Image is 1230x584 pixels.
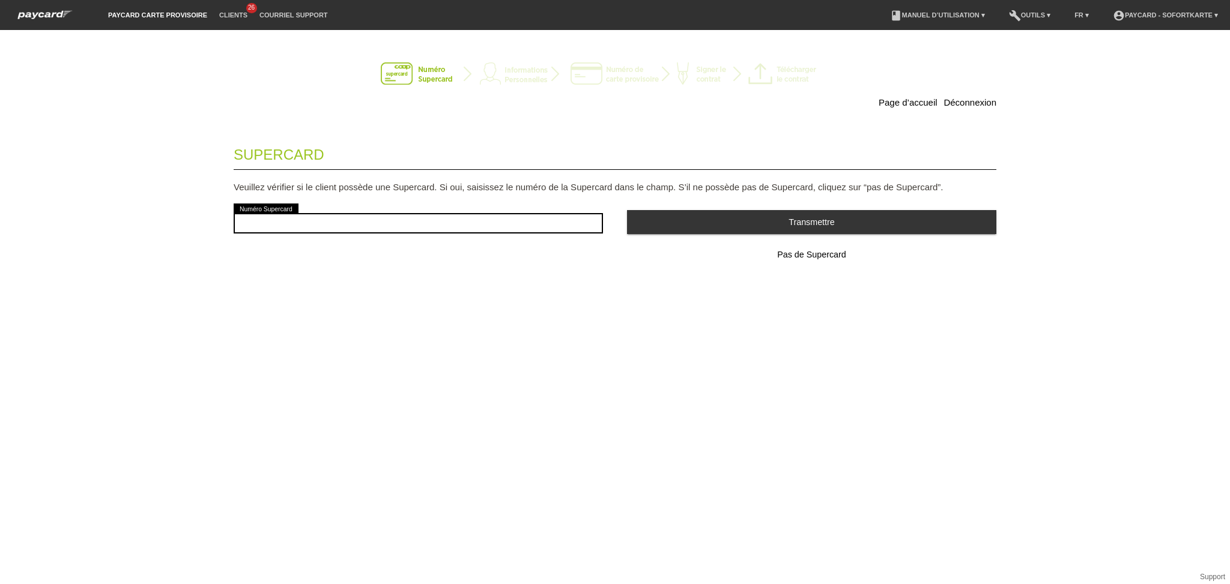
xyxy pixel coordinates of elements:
p: Veuillez vérifier si le client possède une Supercard. Si oui, saisissez le numéro de la Supercard... [234,182,996,192]
i: book [890,10,902,22]
a: Clients [213,11,253,19]
button: Transmettre [627,210,996,233]
i: build [1009,10,1021,22]
a: Déconnexion [944,97,996,107]
a: account_circlepaycard - Sofortkarte ▾ [1107,11,1224,19]
legend: Supercard [234,134,996,170]
img: instantcard-v3-fr-1.png [381,62,849,86]
a: Support [1200,573,1225,581]
a: bookManuel d’utilisation ▾ [884,11,991,19]
a: paycard carte provisoire [102,11,213,19]
i: account_circle [1113,10,1125,22]
a: FR ▾ [1068,11,1095,19]
img: paycard Sofortkarte [12,8,78,21]
span: Pas de Supercard [777,250,846,259]
a: Courriel Support [253,11,333,19]
a: Page d’accueil [879,97,938,107]
span: 26 [246,3,257,13]
a: buildOutils ▾ [1003,11,1056,19]
span: Transmettre [789,217,835,227]
a: paycard Sofortkarte [12,14,78,23]
button: Pas de Supercard [627,243,996,267]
